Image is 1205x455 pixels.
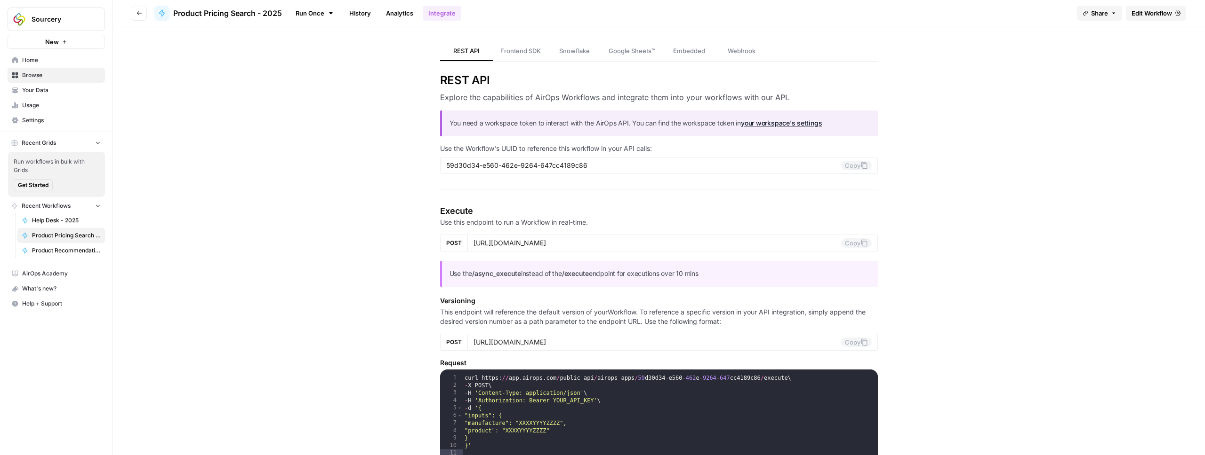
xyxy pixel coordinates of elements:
a: Help Desk - 2025 [17,213,105,228]
span: REST API [453,46,480,55]
span: Recent Workflows [22,202,71,210]
button: Copy [841,161,872,170]
a: Settings [8,113,105,128]
strong: /async_execute [472,269,521,277]
span: Browse [22,71,101,79]
a: Product Pricing Search - 2025 [17,228,105,243]
span: Snowflake [559,46,590,55]
button: Share [1077,6,1122,21]
span: Google Sheets™ [609,46,655,55]
h5: Versioning [440,296,878,306]
div: 8 [440,427,463,434]
p: Use this endpoint to run a Workflow in real-time. [440,218,878,227]
span: New [45,37,59,47]
div: 10 [440,442,463,449]
button: Recent Grids [8,136,105,150]
span: Product Pricing Search - 2025 [32,231,101,240]
button: What's new? [8,281,105,296]
img: Sourcery Logo [11,11,28,28]
span: Get Started [18,181,48,189]
span: Settings [22,116,101,125]
span: POST [446,239,462,247]
a: Browse [8,68,105,83]
span: Frontend SDK [500,46,541,55]
button: Help + Support [8,296,105,311]
a: Product Pricing Search - 2025 [154,6,282,21]
span: Edit Workflow [1132,8,1172,18]
h4: Execute [440,204,878,218]
a: Google Sheets™ [601,41,663,61]
span: Product Pricing Search - 2025 [173,8,282,19]
div: 4 [440,397,463,404]
div: 9 [440,434,463,442]
span: Recent Grids [22,139,56,147]
a: AirOps Academy [8,266,105,281]
div: 6 [440,412,463,419]
a: Run Once [289,5,340,21]
span: Home [22,56,101,64]
span: Help + Support [22,299,101,308]
a: Your Data [8,83,105,98]
a: Integrate [423,6,461,21]
div: 2 [440,382,463,389]
div: 1 [440,374,463,382]
a: Embedded [663,41,715,61]
a: Frontend SDK [493,41,548,61]
a: Analytics [380,6,419,21]
button: Get Started [14,179,53,191]
span: Webhook [728,46,755,55]
a: Product Recommendations - 2025 [17,243,105,258]
div: 3 [440,389,463,397]
button: Copy [841,238,872,248]
button: New [8,35,105,49]
span: Toggle code folding, rows 6 through 9 [457,412,462,419]
span: Sourcery [32,15,88,24]
span: AirOps Academy [22,269,101,278]
div: 5 [440,404,463,412]
a: REST API [440,41,493,61]
span: Toggle code folding, rows 5 through 10 [457,404,462,412]
a: History [344,6,377,21]
div: 7 [440,419,463,427]
span: POST [446,338,462,346]
span: Embedded [673,46,705,55]
a: Usage [8,98,105,113]
a: Home [8,53,105,68]
span: Help Desk - 2025 [32,216,101,225]
strong: /execute [562,269,589,277]
p: This endpoint will reference the default version of your Workflow . To reference a specific versi... [440,307,878,326]
span: Product Recommendations - 2025 [32,246,101,255]
p: Use the Workflow's UUID to reference this workflow in your API calls: [440,144,878,153]
a: Snowflake [548,41,601,61]
button: Copy [841,337,872,347]
span: Share [1091,8,1108,18]
a: your workspace's settings [741,119,822,127]
h2: REST API [440,73,878,88]
div: What's new? [8,282,104,296]
h3: Explore the capabilities of AirOps Workflows and integrate them into your workflows with our API. [440,92,878,103]
h5: Request [440,358,878,368]
p: You need a workspace token to interact with the AirOps API. You can find the workspace token in [450,118,871,129]
a: Edit Workflow [1126,6,1186,21]
span: Usage [22,101,101,110]
span: Your Data [22,86,101,94]
button: Recent Workflows [8,199,105,213]
a: Webhook [715,41,768,61]
button: Workspace: Sourcery [8,8,105,31]
p: Use the instead of the endpoint for executions over 10 mins [450,268,871,279]
span: Run workflows in bulk with Grids [14,157,99,174]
